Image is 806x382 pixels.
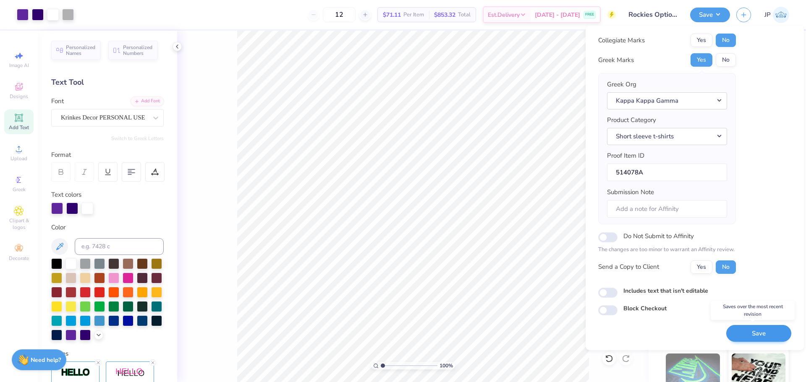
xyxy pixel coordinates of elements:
button: No [716,34,736,47]
button: Switch to Greek Letters [111,135,164,142]
span: [DATE] - [DATE] [535,10,580,19]
button: No [716,53,736,67]
span: Designs [10,93,28,100]
button: Save [690,8,730,22]
span: FREE [585,12,594,18]
div: Color [51,223,164,232]
div: Add Font [131,96,164,106]
img: John Paul Torres [773,7,789,23]
label: Greek Org [607,80,636,89]
div: Collegiate Marks [598,36,645,45]
input: e.g. 7428 c [75,238,164,255]
button: Yes [691,260,712,274]
button: Save [726,325,791,342]
label: Font [51,96,64,106]
div: Format [51,150,165,160]
img: Shadow [115,368,145,378]
button: No [716,260,736,274]
button: Short sleeve t-shirts [607,128,727,145]
label: Do Not Submit to Affinity [623,231,694,242]
div: Send a Copy to Client [598,262,659,272]
div: Text Tool [51,77,164,88]
input: Untitled Design [622,6,684,23]
span: Greek [13,186,26,193]
label: Block Checkout [623,304,667,313]
strong: Need help? [31,356,61,364]
span: Image AI [9,62,29,69]
button: Yes [691,34,712,47]
a: JP [764,7,789,23]
span: Decorate [9,255,29,262]
span: Total [458,10,471,19]
span: Clipart & logos [4,217,34,231]
input: – – [323,7,356,22]
p: The changes are too minor to warrant an Affinity review. [598,246,736,254]
span: Per Item [403,10,424,19]
input: Add a note for Affinity [607,200,727,218]
label: Includes text that isn't editable [623,286,708,295]
span: Personalized Names [66,44,96,56]
span: $71.11 [383,10,401,19]
span: Add Text [9,124,29,131]
div: Styles [51,349,164,359]
span: JP [764,10,771,20]
span: Est. Delivery [488,10,520,19]
div: Greek Marks [598,55,634,65]
span: $853.32 [434,10,455,19]
button: Yes [691,53,712,67]
span: Personalized Numbers [123,44,153,56]
label: Product Category [607,115,656,125]
label: Submission Note [607,187,654,197]
img: Stroke [61,368,90,377]
span: 100 % [440,362,453,369]
label: Proof Item ID [607,151,644,161]
span: Upload [10,155,27,162]
div: Saves over the most recent revision [711,301,795,320]
button: Kappa Kappa Gamma [607,92,727,109]
label: Text colors [51,190,81,200]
